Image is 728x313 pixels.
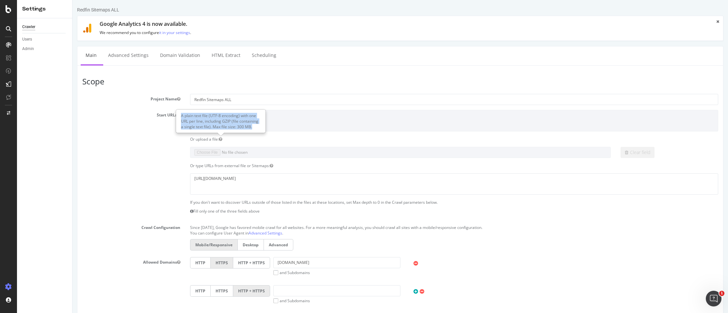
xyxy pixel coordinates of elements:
label: HTTP + HTTPS [161,285,198,297]
label: and Subdomains [201,298,237,304]
label: HTTP [118,257,138,269]
p: Fill only one of the three fields above [118,208,646,214]
label: Allowed Domains [5,257,113,265]
label: Crawl Configuration [5,222,113,230]
a: HTML Extract [134,46,173,64]
label: HTTP + HTTPS [161,257,198,269]
button: Allowed Domains [105,259,108,265]
a: Users [22,36,68,43]
label: Start URLs [5,110,113,118]
div: Redfin Sitemaps ALL [5,7,47,13]
label: HTTPS [138,257,161,269]
span: 1 [719,291,724,296]
label: Project Name [5,94,113,102]
a: Advanced Settings [31,46,81,64]
div: Crawler [22,24,35,30]
p: Since [DATE], Google has favored mobile crawl for all websites. For a more meaningful analysis, y... [118,222,646,230]
a: Crawler [22,24,68,30]
label: Mobile/Responsive [118,239,165,251]
a: Scheduling [174,46,209,64]
button: Project Name [105,96,108,102]
img: ga4.9118ffdc1441.svg [10,24,19,33]
label: Desktop [165,239,191,251]
div: Settings [22,5,67,13]
a: it in your settings [87,30,118,35]
label: HTTPS [138,285,161,297]
label: and Subdomains [201,270,237,275]
p: We recommend you to configure . [27,30,636,35]
div: Or type URLs from external file or Sitemaps: [113,163,651,168]
iframe: Intercom live chat [706,291,721,306]
a: Domain Validation [83,46,133,64]
div: Users [22,36,32,43]
div: Or upload a file: [113,136,651,142]
h3: Scope [10,77,646,86]
label: Advanced [191,239,221,251]
a: Admin [22,45,68,52]
div: A plain text file (UTF-8 encoding) with one URL per line, including GZIP (file containing a singl... [104,110,193,132]
a: Main [8,46,29,64]
p: If you don't want to discover URLs outside of those listed in the files at these locations, set M... [118,200,646,205]
div: Admin [22,45,34,52]
p: You can configure User Agent in . [118,230,646,236]
a: Advanced Settings [176,230,210,236]
h1: Google Analytics 4 is now available. [27,21,636,27]
label: HTTP [118,285,138,297]
textarea: [URL][DOMAIN_NAME] [118,173,646,195]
